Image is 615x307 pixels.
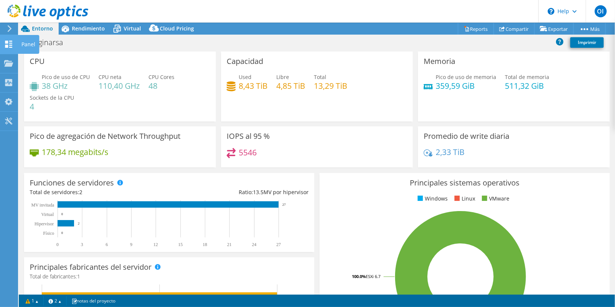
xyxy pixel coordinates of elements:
h4: 13,29 TiB [314,82,347,90]
span: Pico de uso de memoria [436,73,496,81]
h4: Total de fabricantes: [30,272,309,281]
span: Virtual [124,25,141,32]
text: MV invitada [31,202,54,208]
text: 0 [56,242,59,247]
h4: 110,40 GHz [98,82,140,90]
h3: Promedio de write diaria [424,132,509,140]
h3: CPU [30,57,45,65]
div: Total de servidores: [30,188,169,196]
span: 2 [79,188,82,196]
span: CPU neta [98,73,121,81]
text: 6 [106,242,108,247]
span: Rendimiento [72,25,105,32]
h1: Originarsa [24,38,75,47]
h4: 178,34 megabits/s [42,148,108,156]
h3: Capacidad [227,57,263,65]
span: Libre [276,73,289,81]
h3: Principales fabricantes del servidor [30,263,151,271]
span: CPU Cores [148,73,174,81]
span: Entorno [32,25,53,32]
tspan: Físico [43,231,54,236]
h4: 8,43 TiB [239,82,268,90]
tspan: 100.0% [352,274,366,279]
text: Virtual [41,212,54,217]
text: 0 [61,212,63,216]
h3: IOPS al 95 % [227,132,270,140]
a: 2 [43,296,67,305]
a: Exportar [534,23,574,35]
span: Cloud Pricing [160,25,194,32]
h4: 359,59 GiB [436,82,496,90]
text: 0 [61,231,63,235]
h4: 4,85 TiB [276,82,305,90]
text: 27 [282,203,286,207]
a: Más [573,23,606,35]
div: Panel [18,35,39,54]
text: 21 [227,242,232,247]
span: 1 [77,273,80,280]
h4: 5546 [239,148,257,157]
text: 18 [203,242,207,247]
h4: 4 [30,102,74,111]
h3: Memoria [424,57,455,65]
a: Reports [458,23,494,35]
li: VMware [480,195,509,203]
span: Total de memoria [505,73,549,81]
a: 1 [20,296,44,305]
a: Imprimir [570,37,604,48]
svg: \n [548,8,554,15]
text: 2 [78,222,80,225]
tspan: ESXi 6.7 [366,274,380,279]
a: notas del proyecto [66,296,121,305]
span: Total [314,73,326,81]
span: 13.5 [253,188,264,196]
span: Sockets de la CPU [30,94,74,101]
h4: 38 GHz [42,82,90,90]
text: 9 [130,242,132,247]
h4: 2,33 TiB [436,148,465,156]
a: Compartir [494,23,535,35]
text: 27 [276,242,281,247]
h4: 511,32 GiB [505,82,549,90]
span: OI [595,5,607,17]
text: 15 [178,242,183,247]
span: Used [239,73,251,81]
li: Linux [453,195,475,203]
div: Ratio: MV por hipervisor [169,188,309,196]
span: Pico de uso de CPU [42,73,90,81]
text: 12 [153,242,158,247]
h3: Pico de agregación de Network Throughput [30,132,180,140]
h3: Funciones de servidores [30,179,114,187]
h3: Principales sistemas operativos [325,179,604,187]
h4: 48 [148,82,174,90]
li: Windows [416,195,448,203]
text: Hipervisor [35,221,54,226]
text: 24 [252,242,256,247]
text: 3 [81,242,83,247]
